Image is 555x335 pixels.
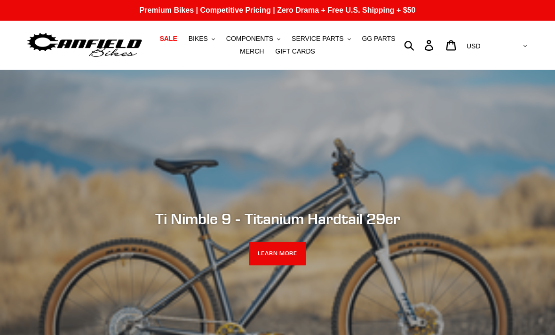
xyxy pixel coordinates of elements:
[287,32,355,45] button: SERVICE PARTS
[275,47,315,55] span: GIFT CARDS
[292,35,343,43] span: SERVICE PARTS
[189,35,208,43] span: BIKES
[270,45,320,58] a: GIFT CARDS
[357,32,400,45] a: GG PARTS
[159,35,177,43] span: SALE
[184,32,220,45] button: BIKES
[26,31,143,60] img: Canfield Bikes
[226,35,273,43] span: COMPONENTS
[240,47,264,55] span: MERCH
[362,35,395,43] span: GG PARTS
[155,32,182,45] a: SALE
[222,32,285,45] button: COMPONENTS
[235,45,269,58] a: MERCH
[26,210,529,227] h2: Ti Nimble 9 - Titanium Hardtail 29er
[249,242,307,265] a: LEARN MORE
